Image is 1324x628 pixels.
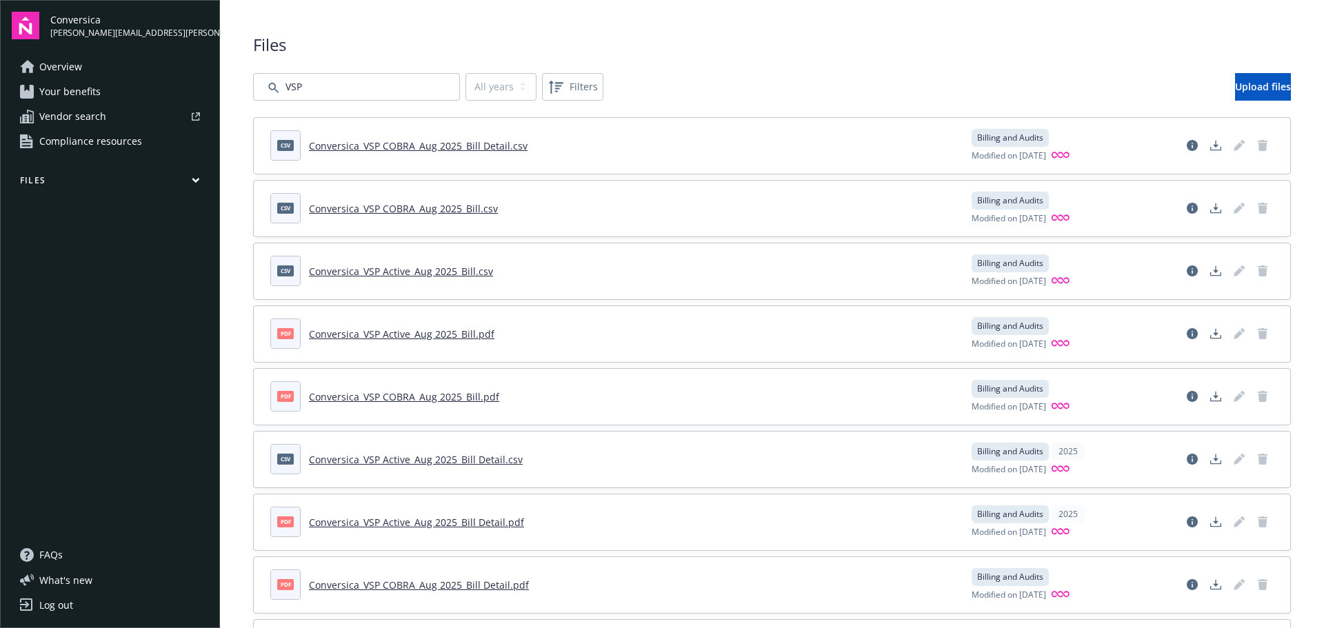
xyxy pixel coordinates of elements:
span: Billing and Audits [977,571,1043,583]
span: Modified on [DATE] [972,463,1046,476]
span: Upload files [1235,80,1291,93]
a: View file details [1181,574,1203,596]
a: Conversica_VSP Active_Aug 2025_Bill.pdf [309,327,494,341]
a: View file details [1181,323,1203,345]
span: Modified on [DATE] [972,150,1046,163]
span: Edit document [1228,134,1250,156]
a: View file details [1181,197,1203,219]
a: Conversica_VSP Active_Aug 2025_Bill.csv [309,265,493,278]
a: Conversica_VSP COBRA_Aug 2025_Bill Detail.pdf [309,578,529,591]
a: Download document [1205,260,1227,282]
div: 2025 [1052,443,1085,460]
span: pdf [277,579,294,589]
a: Download document [1205,511,1227,533]
span: Overview [39,56,82,78]
a: Overview [12,56,208,78]
span: Vendor search [39,105,106,128]
a: Download document [1205,448,1227,470]
a: Download document [1205,323,1227,345]
input: Search by file name... [253,73,460,101]
a: Download document [1205,197,1227,219]
a: Upload files [1235,73,1291,101]
span: Modified on [DATE] [972,275,1046,288]
span: Files [253,33,1291,57]
span: csv [277,203,294,213]
span: Compliance resources [39,130,142,152]
a: Conversica_VSP COBRA_Aug 2025_Bill.pdf [309,390,499,403]
a: Conversica_VSP COBRA_Aug 2025_Bill.csv [309,202,498,215]
a: Download document [1205,385,1227,407]
a: Conversica_VSP COBRA_Aug 2025_Bill Detail.csv [309,139,528,152]
div: Log out [39,594,73,616]
span: csv [277,454,294,464]
a: Compliance resources [12,130,208,152]
span: Edit document [1228,448,1250,470]
span: Delete document [1252,385,1274,407]
span: Delete document [1252,448,1274,470]
span: [PERSON_NAME][EMAIL_ADDRESS][PERSON_NAME][DOMAIN_NAME] [50,27,208,39]
span: Billing and Audits [977,383,1043,395]
span: What ' s new [39,573,92,587]
span: Filters [545,76,601,98]
span: Delete document [1252,134,1274,156]
button: Files [12,174,208,192]
span: Edit document [1228,385,1250,407]
span: Billing and Audits [977,320,1043,332]
span: Modified on [DATE] [972,526,1046,539]
a: Vendor search [12,105,208,128]
a: View file details [1181,134,1203,156]
span: Billing and Audits [977,445,1043,458]
a: Your benefits [12,81,208,103]
a: Conversica_VSP Active_Aug 2025_Bill Detail.csv [309,453,523,466]
span: Edit document [1228,197,1250,219]
span: Modified on [DATE] [972,212,1046,225]
button: Filters [542,73,603,101]
span: pdf [277,516,294,527]
span: Your benefits [39,81,101,103]
img: navigator-logo.svg [12,12,39,39]
span: csv [277,265,294,276]
span: Edit document [1228,323,1250,345]
a: View file details [1181,260,1203,282]
span: Billing and Audits [977,194,1043,207]
span: Edit document [1228,260,1250,282]
span: Delete document [1252,260,1274,282]
a: View file details [1181,448,1203,470]
span: FAQs [39,544,63,566]
span: Delete document [1252,511,1274,533]
span: Delete document [1252,574,1274,596]
a: View file details [1181,385,1203,407]
span: Filters [570,79,598,94]
a: View file details [1181,511,1203,533]
span: pdf [277,328,294,338]
div: 2025 [1052,505,1085,523]
button: Conversica[PERSON_NAME][EMAIL_ADDRESS][PERSON_NAME][DOMAIN_NAME] [50,12,208,39]
a: Conversica_VSP Active_Aug 2025_Bill Detail.pdf [309,516,524,529]
button: What's new [12,573,114,587]
span: Delete document [1252,323,1274,345]
span: Delete document [1252,197,1274,219]
span: Billing and Audits [977,257,1043,270]
a: Download document [1205,134,1227,156]
span: Billing and Audits [977,132,1043,144]
span: Modified on [DATE] [972,338,1046,351]
span: Modified on [DATE] [972,589,1046,602]
span: Edit document [1228,574,1250,596]
span: Edit document [1228,511,1250,533]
